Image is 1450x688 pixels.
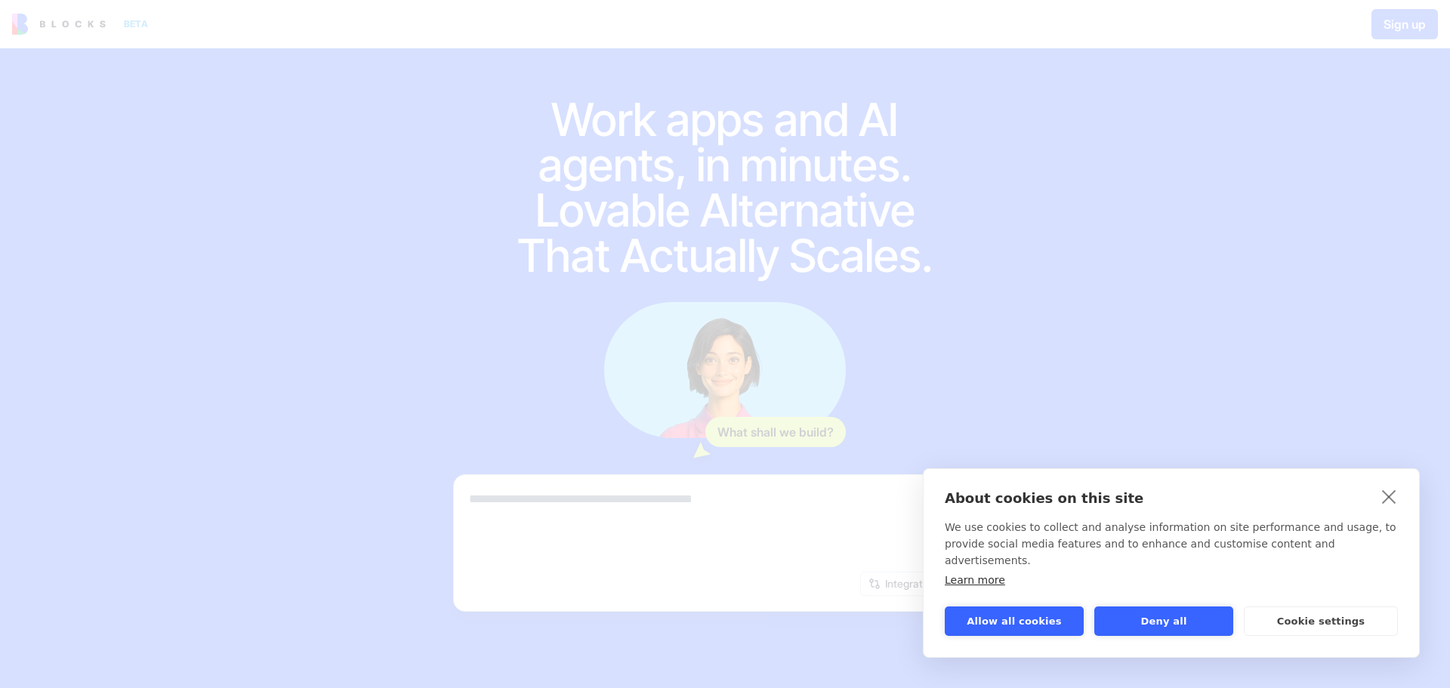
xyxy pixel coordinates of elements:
[945,490,1143,506] strong: About cookies on this site
[945,606,1084,636] button: Allow all cookies
[1377,484,1401,508] a: close
[1094,606,1233,636] button: Deny all
[1244,606,1398,636] button: Cookie settings
[945,519,1398,569] p: We use cookies to collect and analyse information on site performance and usage, to provide socia...
[945,574,1005,586] a: Learn more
